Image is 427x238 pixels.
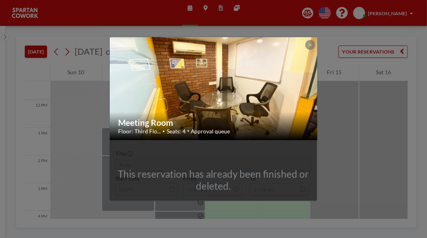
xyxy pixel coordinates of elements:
[110,168,317,192] div: This reservation has already been finished or deleted.
[110,11,318,167] img: 537.jpg
[191,128,230,135] span: Approval queue
[167,128,186,135] span: Seats: 4
[118,117,310,128] h2: Meeting Room
[187,129,189,133] span: •
[163,129,165,134] span: •
[118,128,161,135] span: Floor: Third Flo...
